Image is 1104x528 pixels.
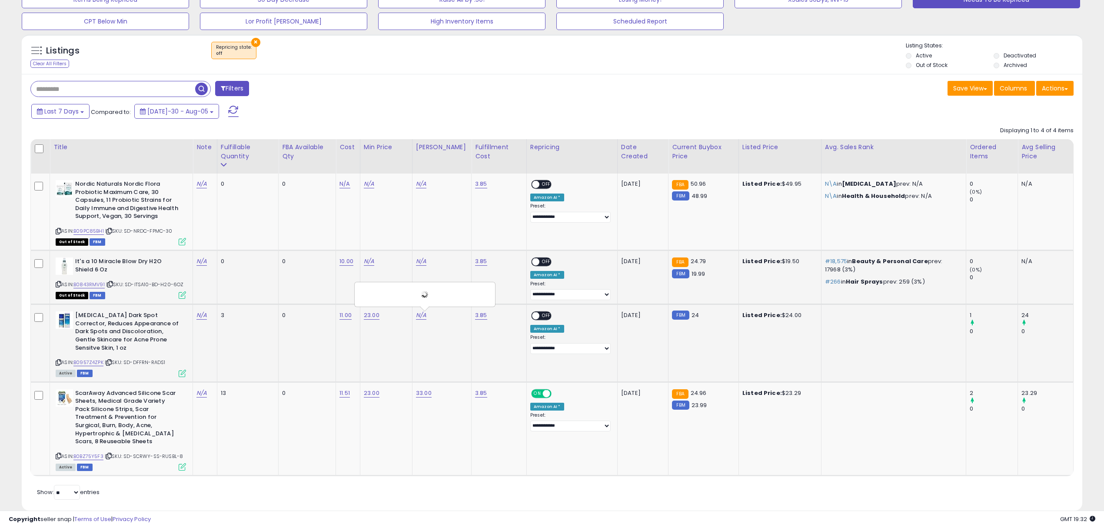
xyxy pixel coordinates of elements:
div: [PERSON_NAME] [416,143,468,152]
div: Clear All Filters [30,60,69,68]
span: Columns [1000,84,1027,93]
label: Active [916,52,932,59]
span: 50.96 [691,180,706,188]
span: N\A [825,180,837,188]
div: Cost [339,143,356,152]
div: $49.95 [742,180,815,188]
button: Last 7 Days [31,104,90,119]
small: FBM [672,401,689,410]
a: B0843RMV91 [73,281,105,288]
div: 0 [282,257,329,265]
div: $19.50 [742,257,815,265]
label: Archived [1004,61,1027,69]
b: Listed Price: [742,389,782,397]
span: Hair Sprays [846,277,883,286]
div: Amazon AI * [530,325,564,333]
div: 0 [970,196,1018,204]
img: 41-Is-yhABL._SL40_.jpg [56,389,73,407]
a: 33.00 [416,389,432,398]
a: N/A [196,180,207,188]
a: B09PC85BH1 [73,227,104,235]
a: 11.00 [339,311,352,320]
button: Save View [948,81,993,96]
div: Preset: [530,203,611,223]
div: Fulfillable Quantity [221,143,275,161]
button: CPT Below Min [22,13,189,30]
span: OFF [539,258,553,266]
span: Show: entries [37,488,100,496]
div: 0 [970,327,1018,335]
span: FBM [77,370,93,377]
div: Displaying 1 to 4 of 4 items [1000,127,1074,135]
b: It's a 10 Miracle Blow Dry H2O Shield 6 Oz [75,257,181,276]
div: ASIN: [56,389,186,470]
span: | SKU: SD-DFFRN-RADS1 [105,359,166,366]
p: Listing States: [906,42,1082,50]
span: Health & Household [842,192,905,200]
span: Last 7 Days [44,107,79,116]
div: 0 [970,257,1018,265]
div: Min Price [364,143,409,152]
span: | SKU: SD-ITSA10-BD-H20-6OZ [106,281,184,288]
button: × [251,38,260,47]
span: Beauty & Personal Care [852,257,928,265]
span: All listings currently available for purchase on Amazon [56,370,76,377]
small: FBA [672,389,688,399]
a: N/A [339,180,350,188]
a: 11.51 [339,389,350,398]
div: [DATE] [621,257,656,265]
strong: Copyright [9,515,40,523]
p: in prev: N/A [825,192,959,200]
div: ASIN: [56,180,186,244]
span: All listings currently available for purchase on Amazon [56,464,76,471]
div: 13 [221,389,272,397]
div: off [216,50,252,57]
span: 19.99 [692,270,705,278]
span: OFF [539,181,553,188]
p: in prev: 259 (3%) [825,278,959,286]
a: N/A [196,311,207,320]
span: #18,575 [825,257,847,265]
div: 0 [970,274,1018,281]
span: FBM [90,292,105,299]
a: N/A [416,311,426,320]
a: 3.85 [475,257,487,266]
span: 24.96 [691,389,707,397]
div: Ordered Items [970,143,1014,161]
span: OFF [539,312,553,320]
span: | SKU: SD-NRDC-FPMC-30 [105,227,173,234]
span: ON [532,390,543,397]
div: 0 [282,389,329,397]
a: N/A [416,180,426,188]
div: Repricing [530,143,614,152]
div: [DATE] [621,180,656,188]
a: 10.00 [339,257,353,266]
div: FBA Available Qty [282,143,332,161]
span: Repricing state : [216,44,252,57]
div: Amazon AI * [530,271,564,279]
button: Filters [215,81,249,96]
div: ASIN: [56,311,186,376]
b: Nordic Naturals Nordic Flora Probiotic Maximum Care, 30 Capsules, 11 Probiotic Strains for Daily ... [75,180,181,223]
div: 0 [221,257,272,265]
a: 23.00 [364,389,379,398]
div: Amazon AI * [530,403,564,411]
small: (0%) [970,188,982,195]
a: B0BZ75Y5F3 [73,453,103,460]
b: [MEDICAL_DATA] Dark Spot Corrector, Reduces Appearance of Dark Spots and Discoloration, Gentle Sk... [75,311,181,354]
a: 23.00 [364,311,379,320]
button: Scheduled Report [556,13,724,30]
div: 0 [221,180,272,188]
img: 41IdaZcKBEL._SL40_.jpg [56,311,73,329]
p: in prev: N/A [825,180,959,188]
div: [DATE] [621,311,656,319]
div: Fulfillment Cost [475,143,523,161]
span: 2025-08-13 19:32 GMT [1060,515,1095,523]
p: in prev: 17968 (3%) [825,257,959,273]
a: N/A [364,180,374,188]
span: 23.99 [692,401,707,409]
button: Lor Profit [PERSON_NAME] [200,13,367,30]
div: $23.29 [742,389,815,397]
div: $24.00 [742,311,815,319]
div: 0 [282,311,329,319]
